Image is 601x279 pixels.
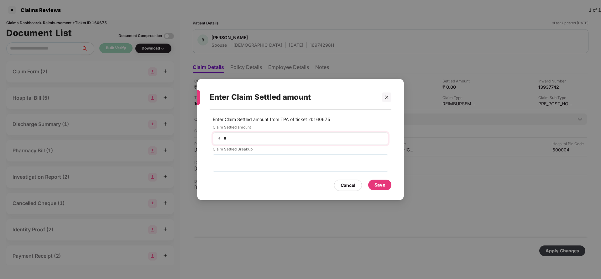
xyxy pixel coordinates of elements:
[374,182,385,188] div: Save
[210,85,376,109] div: Enter Claim Settled amount
[213,124,388,132] label: Claim Settled amount
[218,135,223,141] span: ₹
[341,182,355,189] div: Cancel
[384,95,389,99] span: close
[213,146,388,154] label: Claim Settled Breakup
[213,116,388,123] p: Enter Claim Settled amount from TPA of ticket id: 160675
